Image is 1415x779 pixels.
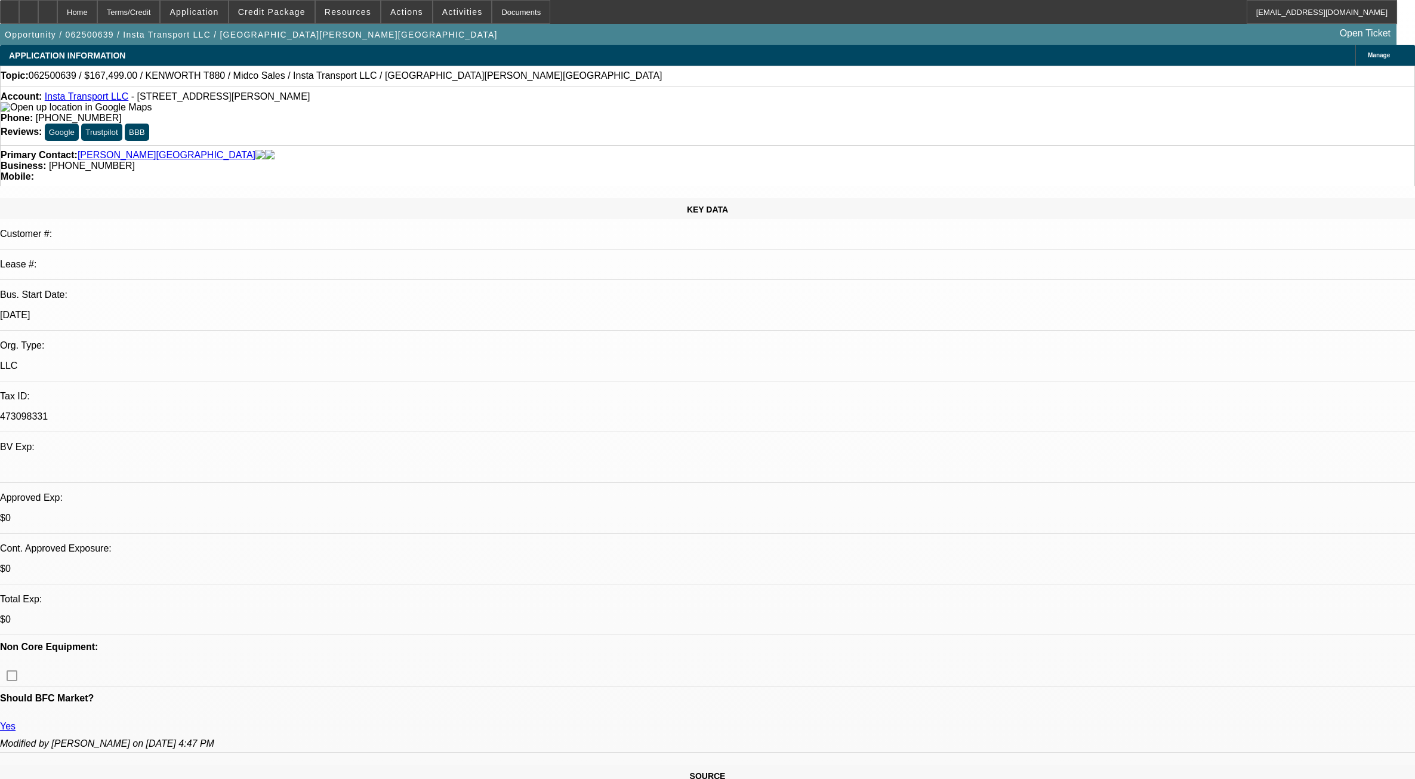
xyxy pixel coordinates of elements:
button: Credit Package [229,1,315,23]
img: facebook-icon.png [255,150,265,161]
strong: Mobile: [1,171,34,181]
span: - [STREET_ADDRESS][PERSON_NAME] [131,91,310,101]
button: Resources [316,1,380,23]
button: Activities [433,1,492,23]
span: [PHONE_NUMBER] [49,161,135,171]
span: Credit Package [238,7,306,17]
strong: Business: [1,161,46,171]
span: Application [169,7,218,17]
button: Google [45,124,79,141]
strong: Account: [1,91,42,101]
a: Open Ticket [1335,23,1395,44]
span: Opportunity / 062500639 / Insta Transport LLC / [GEOGRAPHIC_DATA][PERSON_NAME][GEOGRAPHIC_DATA] [5,30,498,39]
span: Resources [325,7,371,17]
span: KEY DATA [687,205,728,214]
span: Actions [390,7,423,17]
img: linkedin-icon.png [265,150,275,161]
img: Open up location in Google Maps [1,102,152,113]
a: Insta Transport LLC [45,91,129,101]
a: [PERSON_NAME][GEOGRAPHIC_DATA] [78,150,255,161]
button: Actions [381,1,432,23]
span: APPLICATION INFORMATION [9,51,125,60]
button: Application [161,1,227,23]
strong: Topic: [1,70,29,81]
span: Activities [442,7,483,17]
span: [PHONE_NUMBER] [36,113,122,123]
strong: Phone: [1,113,33,123]
button: BBB [125,124,149,141]
button: Trustpilot [81,124,122,141]
span: 062500639 / $167,499.00 / KENWORTH T880 / Midco Sales / Insta Transport LLC / [GEOGRAPHIC_DATA][P... [29,70,662,81]
strong: Primary Contact: [1,150,78,161]
a: View Google Maps [1,102,152,112]
strong: Reviews: [1,127,42,137]
span: Manage [1368,52,1390,58]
